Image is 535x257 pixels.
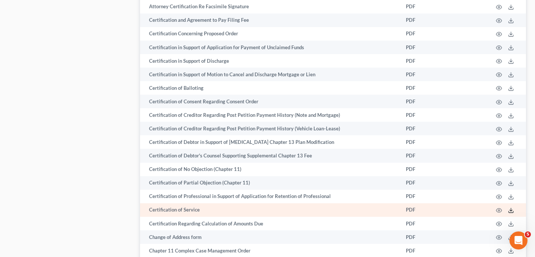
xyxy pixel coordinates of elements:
[140,68,400,81] td: Certification in Support of Motion to Cancel and Discharge Mortgage or Lien
[400,149,438,162] td: PDF
[400,14,438,27] td: PDF
[140,81,400,95] td: Certification of Balloting
[509,231,527,249] iframe: Intercom live chat
[140,163,400,176] td: Certification of No Objection (Chapter 11)
[400,176,438,190] td: PDF
[400,135,438,149] td: PDF
[400,163,438,176] td: PDF
[400,41,438,54] td: PDF
[525,231,531,237] span: 5
[140,54,400,68] td: Certification in Support of Discharge
[400,122,438,135] td: PDF
[140,190,400,203] td: Certification of Professional in Support of Application for Retention of Professional
[400,230,438,244] td: PDF
[400,108,438,122] td: PDF
[400,203,438,217] td: PDF
[140,176,400,190] td: Certification of Partial Objection (Chapter 11)
[140,203,400,217] td: Certification of Service
[400,27,438,41] td: PDF
[140,95,400,108] td: Certification of Consent Regarding Consent Order
[400,190,438,203] td: PDF
[140,108,400,122] td: Certification of Creditor Regarding Post Petition Payment History (Note and Mortgage)
[140,217,400,230] td: Certification Regarding Calculation of Amounts Due
[400,81,438,95] td: PDF
[140,230,400,244] td: Change of Address form
[400,54,438,68] td: PDF
[140,135,400,149] td: Certification of Debtor in Support of [MEDICAL_DATA] Chapter 13 Plan Modification
[140,149,400,162] td: Certification of Debtor's Counsel Supporting Supplemental Chapter 13 Fee
[400,68,438,81] td: PDF
[140,27,400,41] td: Certification Concerning Proposed Order
[400,95,438,108] td: PDF
[400,217,438,230] td: PDF
[140,122,400,135] td: Certification of Creditor Regarding Post Petition Payment History (Vehicle Loan-Lease)
[140,41,400,54] td: Certification in Support of Application for Payment of Unclaimed Funds
[140,14,400,27] td: Certification and Agreement to Pay Filing Fee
